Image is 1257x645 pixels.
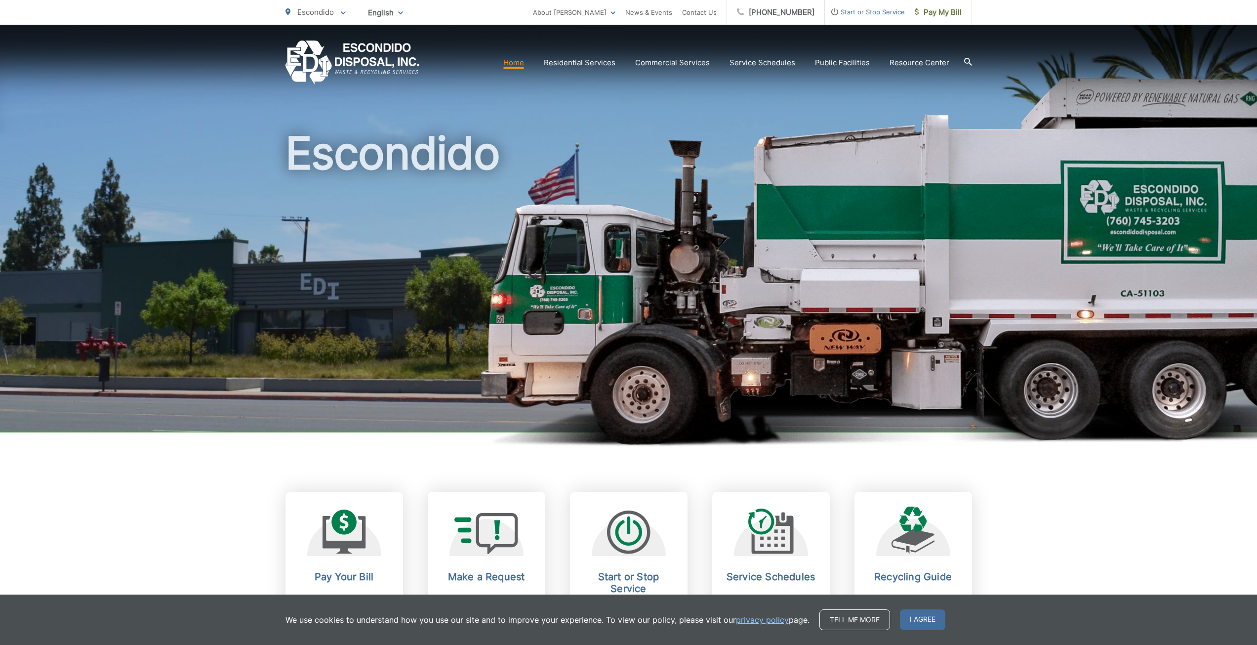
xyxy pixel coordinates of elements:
p: We use cookies to understand how you use our site and to improve your experience. To view our pol... [285,614,810,626]
a: Service Schedules Stay up-to-date on any changes in schedules. [712,492,830,643]
a: Make a Request Send a service request to [PERSON_NAME]. [428,492,545,643]
span: Escondido [297,7,334,17]
p: Learn what you need to know about recycling. [864,593,962,616]
p: Send a service request to [PERSON_NAME]. [438,593,535,616]
a: Pay Your Bill View, pay, and manage your bill online. [285,492,403,643]
span: I agree [900,609,945,630]
span: English [361,4,410,21]
a: Recycling Guide Learn what you need to know about recycling. [854,492,972,643]
a: EDCD logo. Return to the homepage. [285,41,419,85]
h2: Pay Your Bill [295,571,393,583]
a: News & Events [625,6,672,18]
a: Residential Services [544,57,615,69]
a: privacy policy [736,614,789,626]
a: Contact Us [682,6,717,18]
span: Pay My Bill [915,6,962,18]
h2: Service Schedules [722,571,820,583]
a: Home [503,57,524,69]
h2: Start or Stop Service [580,571,678,595]
h2: Make a Request [438,571,535,583]
a: About [PERSON_NAME] [533,6,615,18]
h2: Recycling Guide [864,571,962,583]
a: Resource Center [890,57,949,69]
a: Public Facilities [815,57,870,69]
p: View, pay, and manage your bill online. [295,593,393,616]
p: Stay up-to-date on any changes in schedules. [722,593,820,616]
a: Commercial Services [635,57,710,69]
a: Service Schedules [730,57,795,69]
a: Tell me more [819,609,890,630]
h1: Escondido [285,129,972,441]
